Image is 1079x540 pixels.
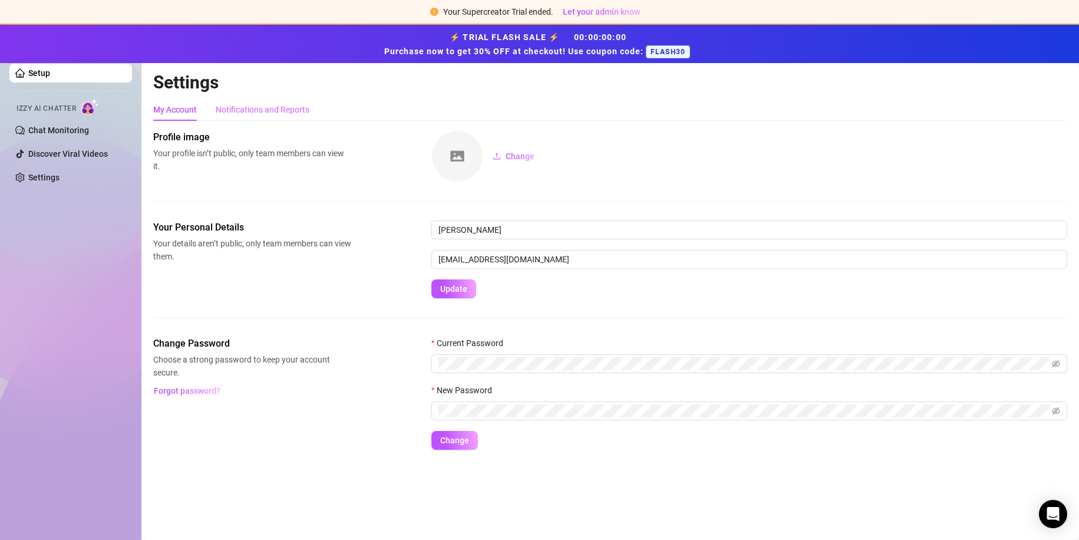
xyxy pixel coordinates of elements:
[431,250,1067,269] input: Enter new email
[563,7,640,17] span: Let your admin know
[153,381,220,400] button: Forgot password?
[1039,500,1067,528] div: Open Intercom Messenger
[431,337,511,350] label: Current Password
[558,5,645,19] button: Let your admin know
[28,149,108,159] a: Discover Viral Videos
[493,152,501,160] span: upload
[28,68,50,78] a: Setup
[1052,360,1060,368] span: eye-invisible
[438,404,1050,417] input: New Password
[154,386,220,396] span: Forgot password?
[1052,407,1060,415] span: eye-invisible
[153,71,1067,94] h2: Settings
[432,131,483,182] img: square-placeholder.png
[384,47,646,56] strong: Purchase now to get 30% OFF at checkout! Use coupon code:
[440,436,469,445] span: Change
[153,220,351,235] span: Your Personal Details
[153,337,351,351] span: Change Password
[646,45,690,58] span: FLASH30
[17,103,76,114] span: Izzy AI Chatter
[216,103,309,116] div: Notifications and Reports
[28,126,89,135] a: Chat Monitoring
[440,284,467,294] span: Update
[81,98,99,116] img: AI Chatter
[153,237,351,263] span: Your details aren’t public, only team members can view them.
[431,431,478,450] button: Change
[431,279,476,298] button: Update
[153,103,197,116] div: My Account
[153,353,351,379] span: Choose a strong password to keep your account secure.
[153,147,351,173] span: Your profile isn’t public, only team members can view it.
[28,173,60,182] a: Settings
[483,147,544,166] button: Change
[431,384,500,397] label: New Password
[438,357,1050,370] input: Current Password
[153,130,351,144] span: Profile image
[506,152,534,161] span: Change
[574,32,626,42] span: 00 : 00 : 00 : 00
[384,32,695,56] strong: ⚡ TRIAL FLASH SALE ⚡
[430,8,438,16] span: exclamation-circle
[431,220,1067,239] input: Enter name
[443,7,553,17] span: Your Supercreator Trial ended.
